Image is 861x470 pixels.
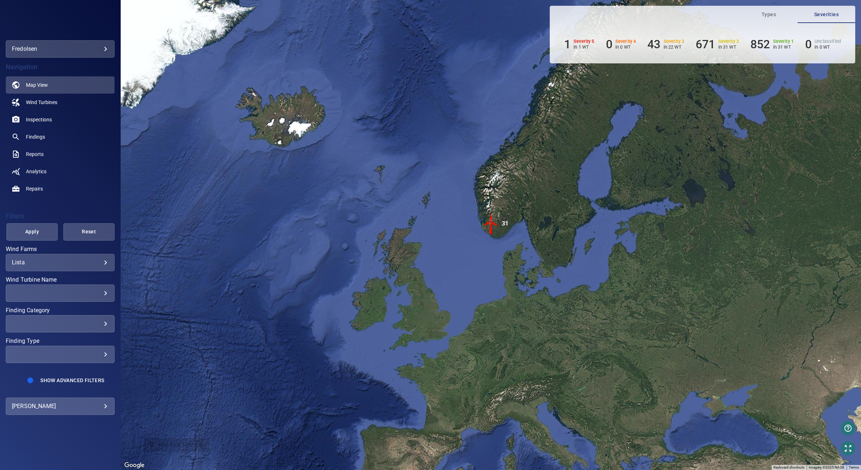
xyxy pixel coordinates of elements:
[773,39,794,44] h6: Severity 1
[40,377,104,383] span: Show Advanced Filters
[122,461,146,470] img: Google
[802,10,851,19] span: Severities
[696,37,739,51] li: Severity 2
[6,315,115,332] div: Finding Category
[6,223,58,241] button: Apply
[809,465,844,469] span: Imagery ©2025 NASA
[6,308,115,313] label: Finding Category
[502,213,508,234] div: 31
[6,346,115,363] div: Finding Type
[480,213,502,236] gmp-advanced-marker: 31
[6,63,115,71] h4: Navigation
[773,465,804,470] button: Keyboard shortcuts
[15,227,49,236] span: Apply
[564,37,571,51] h6: 1
[744,10,793,19] span: Types
[6,277,115,283] label: Wind Turbine Name
[849,465,859,469] a: Terms (opens in new tab)
[6,285,115,302] div: Wind Turbine Name
[41,18,79,25] img: fredolsen-logo
[6,254,115,271] div: Wind Farms
[564,37,594,51] li: Severity 5
[6,40,115,58] div: fredolsen
[36,375,108,386] button: Show Advanced Filters
[26,133,45,140] span: Findings
[647,37,660,51] h6: 43
[12,43,108,55] div: fredolsen
[6,94,115,111] a: windturbines noActive
[805,37,812,51] h6: 0
[72,227,106,236] span: Reset
[664,44,684,50] p: in 22 WT
[26,151,44,158] span: Reports
[26,99,57,106] span: Wind Turbines
[6,128,115,146] a: findings noActive
[815,39,841,44] h6: Unclassified
[6,180,115,197] a: repairs noActive
[12,400,108,412] div: [PERSON_NAME]
[773,44,794,50] p: in 31 WT
[615,44,636,50] p: in 0 WT
[6,146,115,163] a: reports noActive
[26,168,46,175] span: Analytics
[647,37,684,51] li: Severity 3
[6,111,115,128] a: inspections noActive
[122,461,146,470] a: Open this area in Google Maps (opens a new window)
[805,37,841,51] li: Severity Unclassified
[574,44,594,50] p: in 1 WT
[750,37,770,51] h6: 852
[26,81,48,89] span: Map View
[6,338,115,344] label: Finding Type
[26,116,52,123] span: Inspections
[12,259,108,266] div: Lista
[6,76,115,94] a: map active
[26,185,43,192] span: Repairs
[63,223,115,241] button: Reset
[6,246,115,252] label: Wind Farms
[750,37,794,51] li: Severity 1
[6,212,115,220] h4: Filters
[606,37,636,51] li: Severity 4
[718,44,739,50] p: in 31 WT
[606,37,612,51] h6: 0
[718,39,739,44] h6: Severity 2
[615,39,636,44] h6: Severity 4
[696,37,715,51] h6: 671
[480,213,502,234] img: windFarmIconCat5.svg
[574,39,594,44] h6: Severity 5
[664,39,684,44] h6: Severity 3
[815,44,841,50] p: in 0 WT
[6,163,115,180] a: analytics noActive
